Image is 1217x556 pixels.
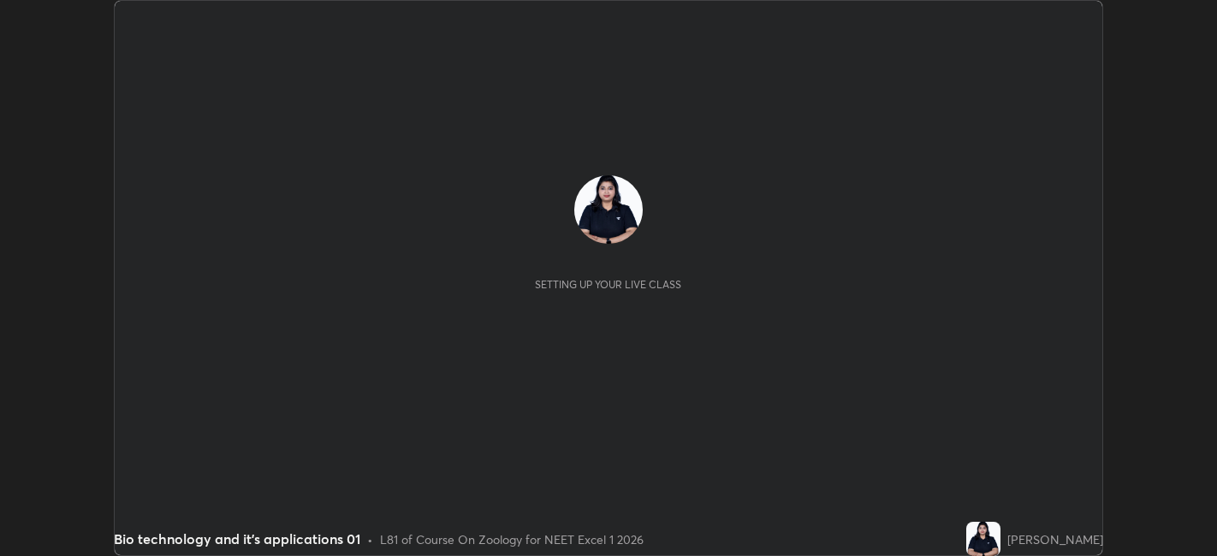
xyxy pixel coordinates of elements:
div: Setting up your live class [535,278,681,291]
img: 34b1a84fc98c431cacd8836922283a2e.jpg [966,522,1000,556]
img: 34b1a84fc98c431cacd8836922283a2e.jpg [574,175,643,244]
div: [PERSON_NAME] [1007,530,1103,548]
div: • [367,530,373,548]
div: L81 of Course On Zoology for NEET Excel 1 2026 [380,530,644,548]
div: Bio technology and it's applications 01 [114,529,360,549]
